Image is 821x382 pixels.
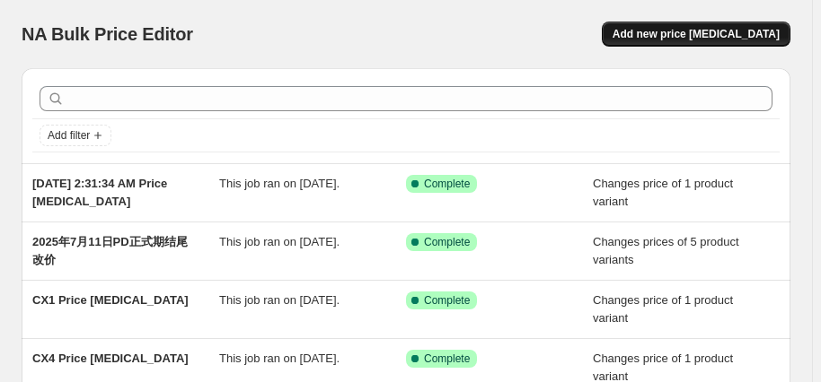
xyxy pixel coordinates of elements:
[219,235,340,248] span: This job ran on [DATE].
[219,293,340,307] span: This job ran on [DATE].
[424,352,470,366] span: Complete
[593,177,733,208] span: Changes price of 1 product variant
[40,125,111,146] button: Add filter
[613,27,780,41] span: Add new price [MEDICAL_DATA]
[602,22,790,47] button: Add new price [MEDICAL_DATA]
[424,293,470,308] span: Complete
[32,293,189,307] span: CX1 Price [MEDICAL_DATA]
[593,293,733,325] span: Changes price of 1 product variant
[219,352,340,365] span: This job ran on [DATE].
[48,128,90,143] span: Add filter
[32,235,188,266] span: 2025年7月11日PD正式期结尾改价
[593,235,739,266] span: Changes prices of 5 product variants
[32,352,189,365] span: CX4 Price [MEDICAL_DATA]
[219,177,340,190] span: This job ran on [DATE].
[32,177,167,208] span: [DATE] 2:31:34 AM Price [MEDICAL_DATA]
[22,24,193,44] span: NA Bulk Price Editor
[424,177,470,191] span: Complete
[424,235,470,249] span: Complete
